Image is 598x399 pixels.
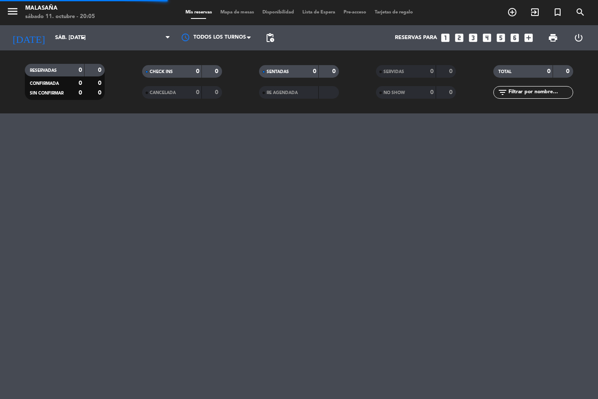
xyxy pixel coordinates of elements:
[395,34,437,41] span: Reservas para
[454,32,465,43] i: looks_two
[468,32,479,43] i: looks_3
[547,68,550,74] strong: 0
[150,91,176,95] span: CANCELADA
[298,10,339,15] span: Lista de Espera
[267,91,298,95] span: RE AGENDADA
[566,25,592,50] div: LOG OUT
[30,68,57,73] span: RESERVADAS
[196,68,199,74] strong: 0
[574,33,584,43] i: power_settings_new
[575,7,585,17] i: search
[384,91,405,95] span: NO SHOW
[25,4,95,13] div: Malasaña
[6,5,19,18] i: menu
[449,68,454,74] strong: 0
[497,87,508,97] i: filter_list
[78,33,88,43] i: arrow_drop_down
[181,10,216,15] span: Mis reservas
[216,10,258,15] span: Mapa de mesas
[495,32,506,43] i: looks_5
[430,68,434,74] strong: 0
[508,88,573,97] input: Filtrar por nombre...
[507,7,517,17] i: add_circle_outline
[265,33,275,43] span: pending_actions
[150,70,173,74] span: CHECK INS
[313,68,316,74] strong: 0
[79,90,82,96] strong: 0
[509,32,520,43] i: looks_6
[548,33,558,43] span: print
[566,68,571,74] strong: 0
[30,91,64,95] span: SIN CONFIRMAR
[258,10,298,15] span: Disponibilidad
[79,80,82,86] strong: 0
[215,89,220,95] strong: 0
[79,67,82,73] strong: 0
[98,80,103,86] strong: 0
[6,5,19,21] button: menu
[449,89,454,95] strong: 0
[98,67,103,73] strong: 0
[267,70,289,74] span: SENTADAS
[25,13,95,21] div: sábado 11. octubre - 20:05
[523,32,534,43] i: add_box
[440,32,451,43] i: looks_one
[384,70,404,74] span: SERVIDAS
[430,89,434,95] strong: 0
[339,10,370,15] span: Pre-acceso
[6,29,51,47] i: [DATE]
[530,7,540,17] i: exit_to_app
[370,10,417,15] span: Tarjetas de regalo
[215,68,220,74] strong: 0
[30,81,59,86] span: CONFIRMADA
[98,90,103,96] strong: 0
[498,70,511,74] span: TOTAL
[196,89,199,95] strong: 0
[332,68,337,74] strong: 0
[482,32,492,43] i: looks_4
[553,7,563,17] i: turned_in_not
